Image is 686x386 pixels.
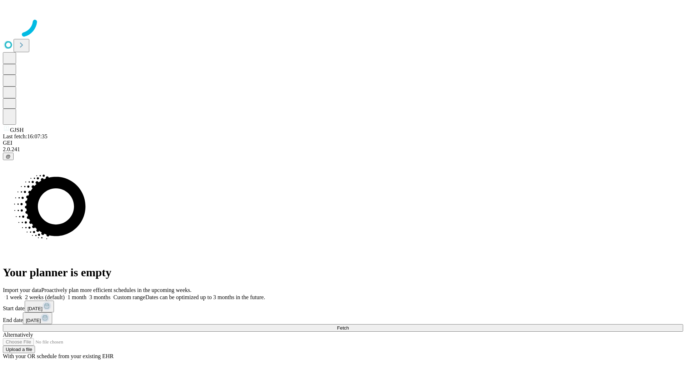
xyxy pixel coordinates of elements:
[28,306,43,311] span: [DATE]
[3,287,41,293] span: Import your data
[6,294,22,300] span: 1 week
[3,153,14,160] button: @
[23,312,52,324] button: [DATE]
[25,301,54,312] button: [DATE]
[3,346,35,353] button: Upload a file
[3,146,683,153] div: 2.0.241
[3,133,48,139] span: Last fetch: 16:07:35
[25,294,65,300] span: 2 weeks (default)
[3,140,683,146] div: GEI
[89,294,110,300] span: 3 months
[337,325,349,331] span: Fetch
[68,294,86,300] span: 1 month
[10,127,24,133] span: GJSH
[3,301,683,312] div: Start date
[3,312,683,324] div: End date
[6,154,11,159] span: @
[3,266,683,279] h1: Your planner is empty
[145,294,265,300] span: Dates can be optimized up to 3 months in the future.
[41,287,192,293] span: Proactively plan more efficient schedules in the upcoming weeks.
[3,324,683,332] button: Fetch
[3,332,33,338] span: Alternatively
[113,294,145,300] span: Custom range
[3,353,114,359] span: With your OR schedule from your existing EHR
[26,318,41,323] span: [DATE]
